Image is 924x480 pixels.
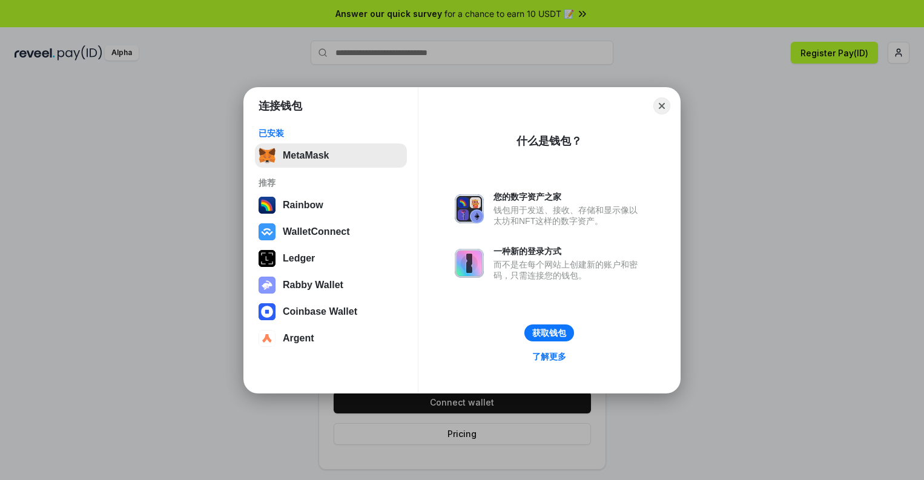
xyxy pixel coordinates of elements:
div: Ledger [283,253,315,264]
img: svg+xml,%3Csvg%20width%3D%2228%22%20height%3D%2228%22%20viewBox%3D%220%200%2028%2028%22%20fill%3D... [259,223,276,240]
div: 推荐 [259,177,403,188]
div: WalletConnect [283,226,350,237]
div: 而不是在每个网站上创建新的账户和密码，只需连接您的钱包。 [493,259,644,281]
img: svg+xml,%3Csvg%20xmlns%3D%22http%3A%2F%2Fwww.w3.org%2F2000%2Fsvg%22%20width%3D%2228%22%20height%3... [259,250,276,267]
button: Close [653,97,670,114]
img: svg+xml,%3Csvg%20xmlns%3D%22http%3A%2F%2Fwww.w3.org%2F2000%2Fsvg%22%20fill%3D%22none%22%20viewBox... [259,277,276,294]
div: 了解更多 [532,351,566,362]
div: 您的数字资产之家 [493,191,644,202]
a: 了解更多 [525,349,573,364]
button: WalletConnect [255,220,407,244]
div: Argent [283,333,314,344]
div: 获取钱包 [532,327,566,338]
img: svg+xml,%3Csvg%20width%3D%2228%22%20height%3D%2228%22%20viewBox%3D%220%200%2028%2028%22%20fill%3D... [259,330,276,347]
button: Coinbase Wallet [255,300,407,324]
img: svg+xml,%3Csvg%20xmlns%3D%22http%3A%2F%2Fwww.w3.org%2F2000%2Fsvg%22%20fill%3D%22none%22%20viewBox... [455,194,484,223]
button: Rabby Wallet [255,273,407,297]
div: 什么是钱包？ [516,134,582,148]
div: MetaMask [283,150,329,161]
div: Rainbow [283,200,323,211]
div: 钱包用于发送、接收、存储和显示像以太坊和NFT这样的数字资产。 [493,205,644,226]
img: svg+xml,%3Csvg%20fill%3D%22none%22%20height%3D%2233%22%20viewBox%3D%220%200%2035%2033%22%20width%... [259,147,276,164]
div: Coinbase Wallet [283,306,357,317]
img: svg+xml,%3Csvg%20width%3D%22120%22%20height%3D%22120%22%20viewBox%3D%220%200%20120%20120%22%20fil... [259,197,276,214]
img: svg+xml,%3Csvg%20width%3D%2228%22%20height%3D%2228%22%20viewBox%3D%220%200%2028%2028%22%20fill%3D... [259,303,276,320]
button: 获取钱包 [524,324,574,341]
button: Rainbow [255,193,407,217]
button: MetaMask [255,143,407,168]
button: Argent [255,326,407,350]
div: 一种新的登录方式 [493,246,644,257]
div: 已安装 [259,128,403,139]
img: svg+xml,%3Csvg%20xmlns%3D%22http%3A%2F%2Fwww.w3.org%2F2000%2Fsvg%22%20fill%3D%22none%22%20viewBox... [455,249,484,278]
div: Rabby Wallet [283,280,343,291]
h1: 连接钱包 [259,99,302,113]
button: Ledger [255,246,407,271]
